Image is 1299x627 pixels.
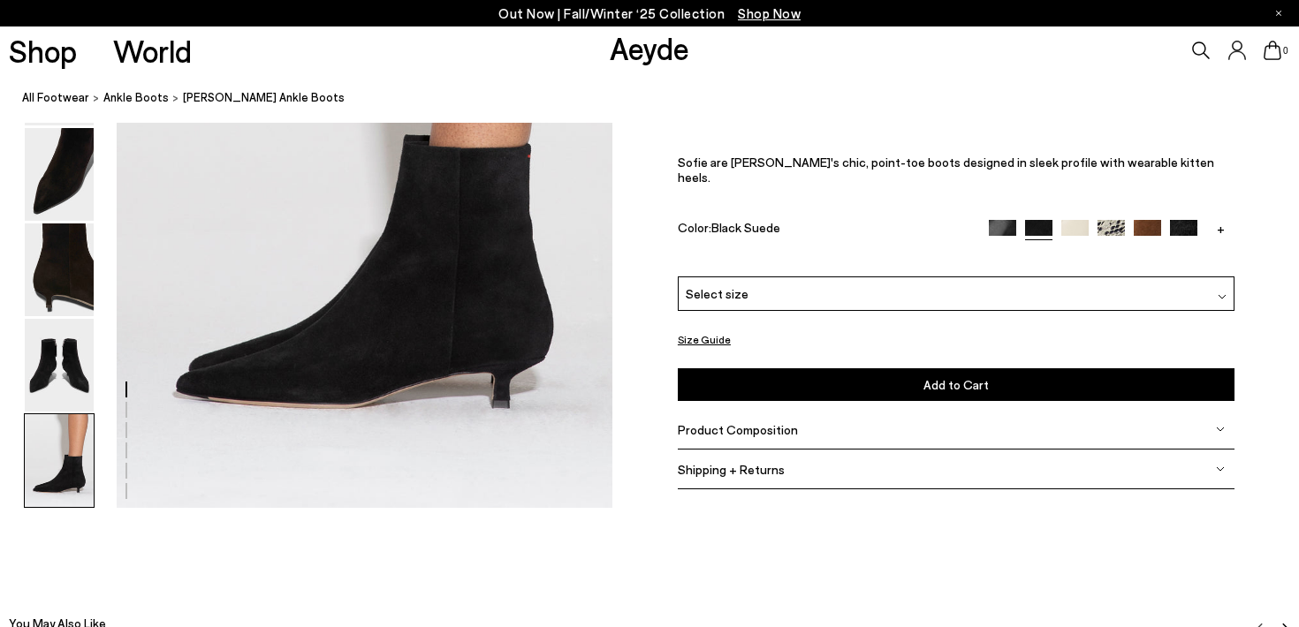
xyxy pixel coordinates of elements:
[610,29,689,66] a: Aeyde
[25,128,94,221] img: Sofie Suede Ankle Boots - Image 3
[678,154,1214,184] span: Sofie are [PERSON_NAME]'s chic, point-toe boots designed in sleek profile with wearable kitten he...
[678,461,785,476] span: Shipping + Returns
[1216,425,1225,434] img: svg%3E
[113,35,192,66] a: World
[1218,292,1227,301] img: svg%3E
[1216,465,1225,473] img: svg%3E
[686,283,748,302] span: Select size
[103,90,169,104] span: ankle boots
[1281,46,1290,56] span: 0
[183,88,345,107] span: [PERSON_NAME] Ankle Boots
[498,3,801,25] p: Out Now | Fall/Winter ‘25 Collection
[1264,41,1281,60] a: 0
[25,319,94,412] img: Sofie Suede Ankle Boots - Image 5
[103,88,169,107] a: ankle boots
[678,421,798,436] span: Product Composition
[9,35,77,66] a: Shop
[678,220,970,240] div: Color:
[22,74,1299,123] nav: breadcrumb
[923,377,989,392] span: Add to Cart
[25,223,94,316] img: Sofie Suede Ankle Boots - Image 4
[22,88,89,107] a: All Footwear
[678,329,731,351] button: Size Guide
[711,220,780,235] span: Black Suede
[1207,220,1234,236] a: +
[25,414,94,507] img: Sofie Suede Ankle Boots - Image 6
[738,5,801,21] span: Navigate to /collections/new-in
[678,368,1234,401] button: Add to Cart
